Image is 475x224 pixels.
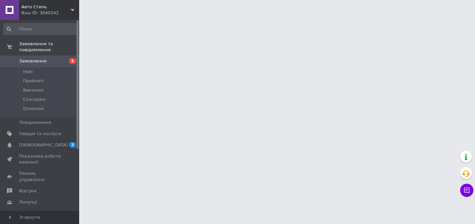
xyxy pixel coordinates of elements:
span: [DEMOGRAPHIC_DATA] [19,142,68,148]
span: Показники роботи компанії [19,153,61,165]
span: Відгуки [19,188,36,194]
span: Скасовані [23,96,46,102]
span: Замовлення та повідомлення [19,41,79,53]
span: Замовлення [19,58,47,64]
span: 1 [69,58,76,64]
span: Покупці [19,199,37,205]
span: Прийняті [23,78,44,84]
button: Чат з покупцем [460,184,473,197]
span: Оплачені [23,106,44,112]
span: 2 [69,142,76,148]
input: Пошук [3,23,78,35]
span: Товари та послуги [19,131,61,137]
div: Ваш ID: 3040242 [21,10,79,16]
span: Авто Стиль [21,4,71,10]
span: Виконані [23,87,44,93]
span: Нові [23,69,33,75]
span: Панель управління [19,170,61,182]
span: Повідомлення [19,120,51,126]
